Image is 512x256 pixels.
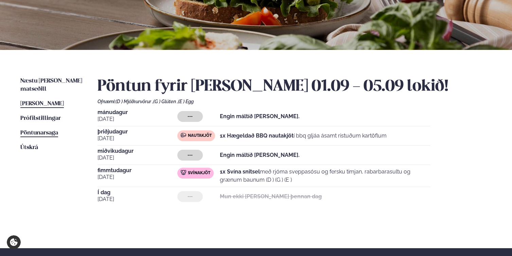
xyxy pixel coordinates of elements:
[7,235,21,249] a: Cookie settings
[178,99,194,104] span: (E ) Egg
[20,130,58,136] span: Pöntunarsaga
[220,113,300,120] strong: Engin máltíð [PERSON_NAME].
[20,101,64,107] span: [PERSON_NAME]
[188,114,193,119] span: ---
[20,114,61,123] a: Prófílstillingar
[98,195,177,203] span: [DATE]
[181,132,186,138] img: beef.svg
[98,77,492,96] h2: Pöntun fyrir [PERSON_NAME] 01.09 - 05.09 lokið!
[20,115,61,121] span: Prófílstillingar
[98,129,177,134] span: þriðjudagur
[20,78,82,92] span: Næstu [PERSON_NAME] matseðill
[188,194,193,199] span: ---
[98,99,492,104] div: Ofnæmi:
[20,100,64,108] a: [PERSON_NAME]
[98,154,177,162] span: [DATE]
[98,190,177,195] span: Í dag
[20,129,58,137] a: Pöntunarsaga
[98,173,177,181] span: [DATE]
[188,170,210,176] span: Svínakjöt
[220,132,387,140] p: í bbq gljáa ásamt ristuðum kartöflum
[98,168,177,173] span: fimmtudagur
[98,115,177,123] span: [DATE]
[188,133,212,139] span: Nautakjöt
[98,110,177,115] span: mánudagur
[220,168,430,184] p: með rjóma sveppasósu og fersku timjan, rabarbarasultu og grænum baunum (D ) (G ) (E )
[220,193,322,200] strong: Mun ekki [PERSON_NAME] þennan dag
[98,148,177,154] span: miðvikudagur
[20,144,38,152] a: Útskrá
[153,99,178,104] span: (G ) Glúten ,
[220,152,300,158] strong: Engin máltíð [PERSON_NAME].
[188,152,193,158] span: ---
[220,132,294,139] strong: 1x Hægeldað BBQ nautakjöt
[181,170,186,175] img: pork.svg
[220,168,260,175] strong: 1x Svína snitsel
[20,77,84,93] a: Næstu [PERSON_NAME] matseðill
[20,145,38,150] span: Útskrá
[98,134,177,143] span: [DATE]
[116,99,153,104] span: (D ) Mjólkurvörur ,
